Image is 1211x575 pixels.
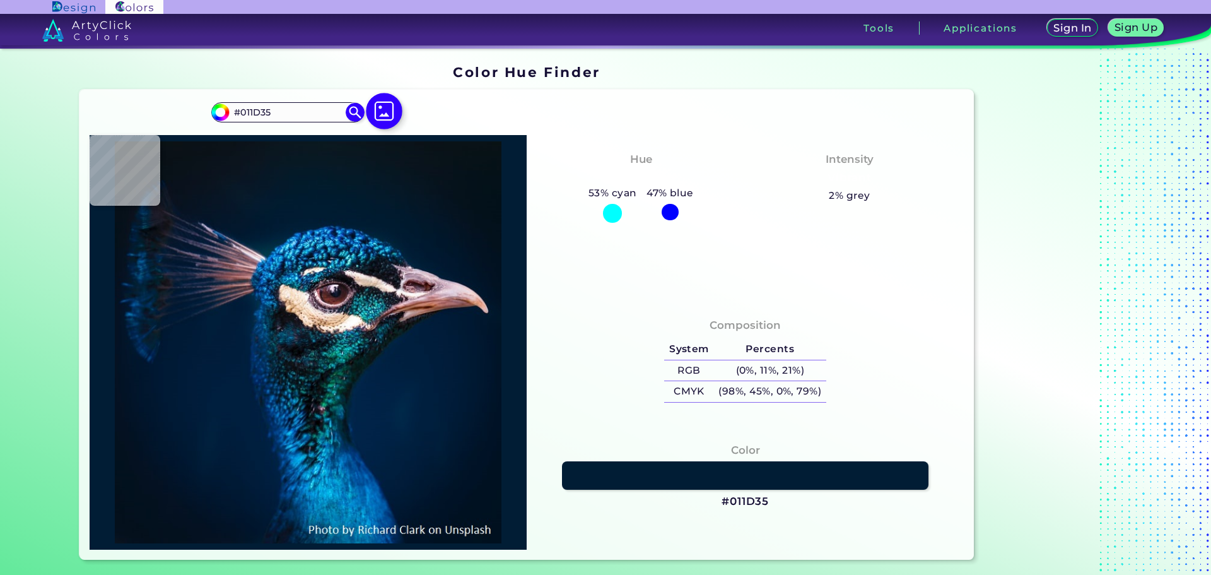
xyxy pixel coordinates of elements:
h4: Hue [630,150,652,169]
h4: Color [731,441,760,459]
img: img_pavlin.jpg [96,141,520,543]
a: Sign Up [1111,20,1161,36]
h4: Composition [710,316,781,335]
input: type color.. [229,104,346,121]
h5: CMYK [664,381,713,402]
img: icon search [346,103,365,122]
h3: Cyan-Blue [605,170,677,186]
h5: Percents [714,339,826,360]
h5: 53% cyan [583,185,641,201]
h5: (98%, 45%, 0%, 79%) [714,381,826,402]
h5: RGB [664,360,713,381]
h4: Intensity [826,150,874,169]
h5: Sign In [1055,23,1090,33]
h5: Sign Up [1116,23,1155,32]
h3: Applications [944,23,1017,33]
h5: System [664,339,713,360]
img: logo_artyclick_colors_white.svg [42,19,131,42]
h3: #011D35 [722,494,769,509]
iframe: Advertisement [979,60,1137,565]
h5: 2% grey [829,187,870,204]
h5: 47% blue [641,185,698,201]
h5: (0%, 11%, 21%) [714,360,826,381]
h1: Color Hue Finder [453,62,600,81]
h3: Tools [863,23,894,33]
img: icon picture [366,93,402,130]
a: Sign In [1049,20,1096,36]
h3: Vibrant [822,170,877,186]
img: ArtyClick Design logo [52,1,95,13]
